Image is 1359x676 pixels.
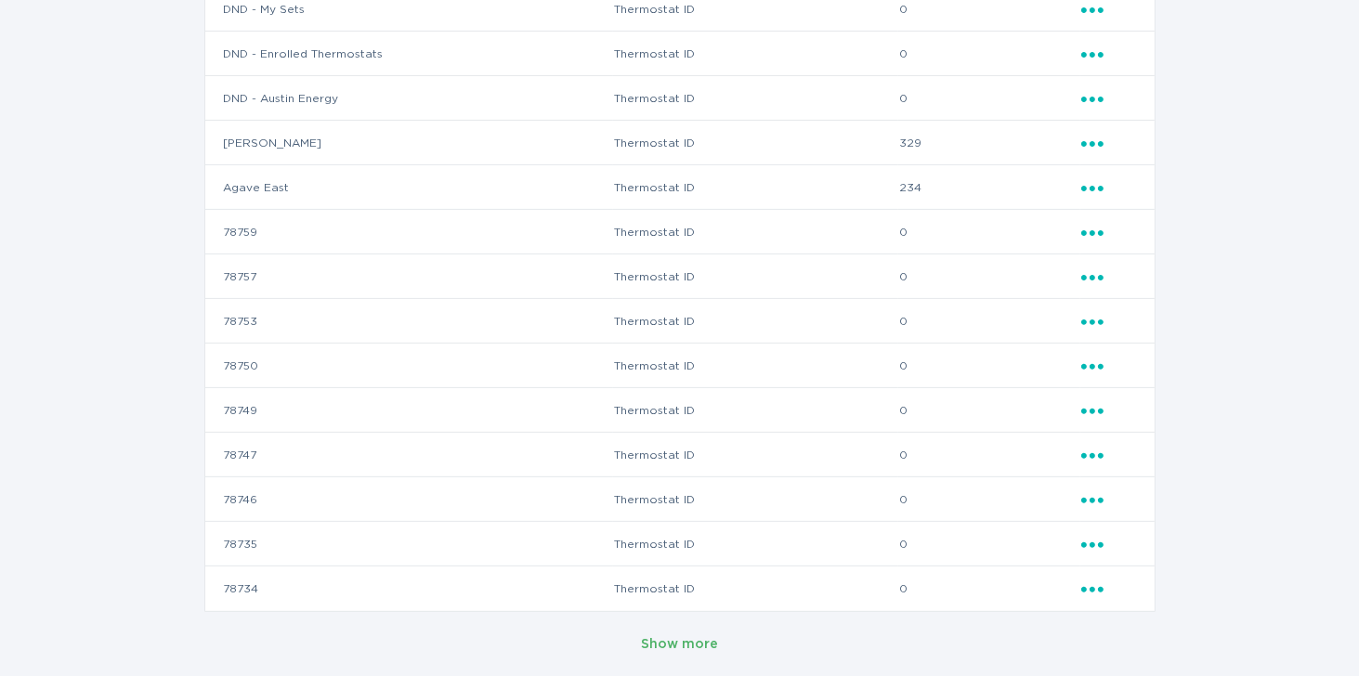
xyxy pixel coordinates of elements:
div: Popover menu [1081,266,1136,287]
td: Thermostat ID [613,32,898,76]
td: Thermostat ID [613,299,898,344]
td: 78759 [205,210,614,254]
td: Thermostat ID [613,522,898,566]
tr: 44df264fc399bf26165b9a2b3e0184e0ee525893 [205,566,1155,611]
td: 0 [898,477,1080,522]
div: Popover menu [1081,88,1136,109]
tr: 862d7e61bf7e59affd8f8f0a251e89895d027e44 [205,210,1155,254]
td: 0 [898,254,1080,299]
div: Show more [641,634,718,655]
tr: 171266538c75680a9cf0b29343548a125a0dfb59 [205,433,1155,477]
button: Show more [641,630,718,658]
td: 78757 [205,254,614,299]
div: Popover menu [1081,356,1136,376]
td: DND - Austin Energy [205,76,614,121]
div: Popover menu [1081,44,1136,64]
div: Popover menu [1081,400,1136,421]
div: Popover menu [1081,222,1136,242]
td: 329 [898,121,1080,165]
td: Thermostat ID [613,433,898,477]
td: 0 [898,299,1080,344]
td: 0 [898,32,1080,76]
td: Agave East [205,165,614,210]
div: Popover menu [1081,578,1136,599]
td: 78746 [205,477,614,522]
td: Thermostat ID [613,344,898,388]
td: Thermostat ID [613,76,898,121]
td: 78735 [205,522,614,566]
td: 0 [898,388,1080,433]
div: Popover menu [1081,445,1136,465]
div: Popover menu [1081,311,1136,331]
td: Thermostat ID [613,254,898,299]
tr: 07360f5b84f21d828b33ad9ba08c9b697c044a6e [205,477,1155,522]
tr: fcb232379e0beb5609ca3ebf4a432c09188cb681 [205,76,1155,121]
div: Popover menu [1081,177,1136,198]
td: 0 [898,76,1080,121]
td: 0 [898,566,1080,611]
td: Thermostat ID [613,388,898,433]
td: Thermostat ID [613,566,898,611]
td: Thermostat ID [613,210,898,254]
tr: 4ff531fd41600e3109f84250376d850979d5e31e [205,388,1155,433]
td: Thermostat ID [613,165,898,210]
td: 78749 [205,388,614,433]
td: Thermostat ID [613,477,898,522]
div: Popover menu [1081,133,1136,153]
tr: d4e68daaa0f24a49beb9002b841a67a6 [205,165,1155,210]
td: 234 [898,165,1080,210]
div: Popover menu [1081,489,1136,510]
td: 0 [898,344,1080,388]
td: 78753 [205,299,614,344]
td: [PERSON_NAME] [205,121,614,165]
tr: e4e82fe5ea0a44fa7f5f27b9e8559833af748684 [205,344,1155,388]
td: DND - Enrolled Thermostats [205,32,614,76]
td: Thermostat ID [613,121,898,165]
td: 0 [898,210,1080,254]
tr: e46c8d8c7b96570c5530695d53b2aaefc78bf19e [205,522,1155,566]
tr: ed7a9cd9b2e73feaff09871abae1d7e5b673d5b0 [205,299,1155,344]
tr: 654edd05f3ec40edf52bc9e046615707da5e941d [205,32,1155,76]
td: 0 [898,433,1080,477]
tr: 4c7b4abfe2b34ebaa82c5e767258e6bb [205,121,1155,165]
td: 0 [898,522,1080,566]
td: 78734 [205,566,614,611]
tr: 75010b4a8afef8476c88be71f881fd85719f3a73 [205,254,1155,299]
td: 78747 [205,433,614,477]
div: Popover menu [1081,534,1136,554]
td: 78750 [205,344,614,388]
